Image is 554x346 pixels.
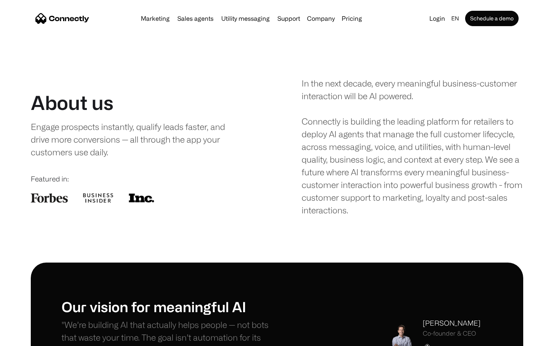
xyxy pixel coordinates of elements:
div: Company [307,13,335,24]
aside: Language selected: English [8,332,46,343]
a: Support [274,15,303,22]
a: Sales agents [174,15,217,22]
h1: Our vision for meaningful AI [62,298,277,315]
div: Co-founder & CEO [423,330,481,337]
a: Utility messaging [218,15,273,22]
div: In the next decade, every meaningful business-customer interaction will be AI powered. Connectly ... [302,77,523,216]
a: Pricing [339,15,365,22]
div: en [451,13,459,24]
a: Login [426,13,448,24]
div: [PERSON_NAME] [423,318,481,328]
ul: Language list [15,333,46,343]
h1: About us [31,91,113,114]
div: Engage prospects instantly, qualify leads faster, and drive more conversions — all through the ap... [31,120,241,158]
a: Marketing [138,15,173,22]
a: Schedule a demo [465,11,519,26]
div: Featured in: [31,174,252,184]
